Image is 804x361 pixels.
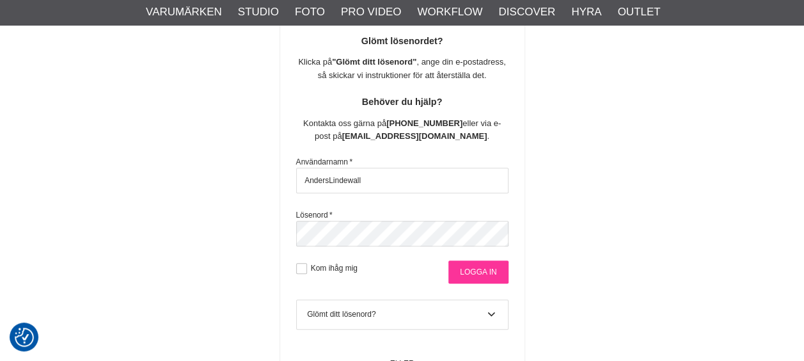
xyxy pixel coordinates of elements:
a: Pro Video [341,4,401,20]
label: Användarnamn [296,157,352,166]
a: Varumärken [146,4,222,20]
a: Outlet [617,4,660,20]
a: Hyra [571,4,601,20]
strong: Behöver du hjälp? [362,97,443,107]
strong: Glömt lösenordet? [361,36,443,46]
a: Workflow [417,4,482,20]
label: Lösenord [296,211,333,220]
p: Klicka på , ange din e-postadress, så skickar vi instruktioner för att återställa det. [296,56,508,83]
input: Logga in [448,261,508,284]
label: Kom ihåg mig [307,264,358,273]
p: Kontakta oss gärna på eller via e-post på . [296,117,508,144]
div: Glömt ditt lösenord? [307,309,497,320]
img: Revisit consent button [15,328,34,347]
button: Samtyckesinställningar [15,326,34,349]
a: Discover [498,4,555,20]
a: Studio [238,4,279,20]
a: Foto [295,4,325,20]
strong: [EMAIL_ADDRESS][DOMAIN_NAME] [342,131,487,141]
strong: [PHONE_NUMBER] [386,118,462,128]
strong: "Glömt ditt lösenord" [332,57,416,67]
